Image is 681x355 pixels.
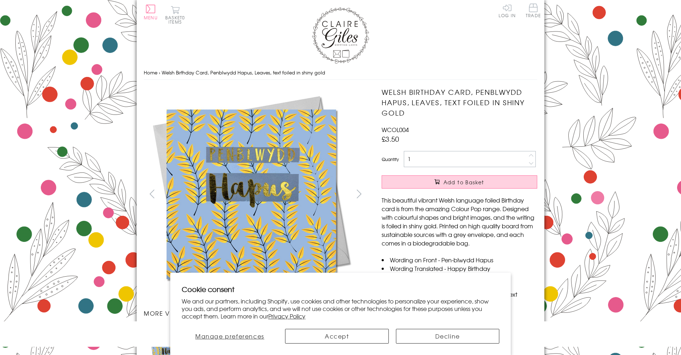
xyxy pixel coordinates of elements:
img: Claire Giles Greetings Cards [312,7,369,64]
span: Manage preferences [195,332,264,340]
nav: breadcrumbs [144,65,537,80]
label: Quantity [382,156,399,162]
a: Home [144,69,157,76]
span: Menu [144,14,158,21]
span: WCOL004 [382,125,409,134]
h2: Cookie consent [182,284,499,294]
button: Menu [144,5,158,20]
img: Welsh Birthday Card, Penblwydd Hapus, Leaves, text foiled in shiny gold [144,87,358,302]
span: Welsh Birthday Card, Penblwydd Hapus, Leaves, text foiled in shiny gold [162,69,325,76]
a: Trade [526,4,541,19]
button: Decline [396,329,500,344]
li: Wording on Front - Pen-blwydd Hapus [382,256,537,264]
li: Wording Translated - Happy Birthday [382,264,537,273]
h3: More views [144,309,367,317]
button: Add to Basket [382,175,537,189]
button: Basket0 items [165,6,185,24]
button: Accept [285,329,389,344]
a: Log In [499,4,516,18]
span: › [159,69,160,76]
span: Trade [526,4,541,18]
p: This beautiful vibrant Welsh language foiled Birthday card is from the amazing Colour Pop range. ... [382,196,537,247]
h1: Welsh Birthday Card, Penblwydd Hapus, Leaves, text foiled in shiny gold [382,87,537,118]
a: Privacy Policy [268,312,305,320]
img: Welsh Birthday Card, Penblwydd Hapus, Leaves, text foiled in shiny gold [367,87,582,302]
span: Add to Basket [444,179,484,186]
p: We and our partners, including Shopify, use cookies and other technologies to personalize your ex... [182,297,499,320]
button: Manage preferences [182,329,278,344]
button: next [351,186,367,202]
button: prev [144,186,160,202]
span: £3.50 [382,134,399,144]
span: 0 items [168,14,185,25]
